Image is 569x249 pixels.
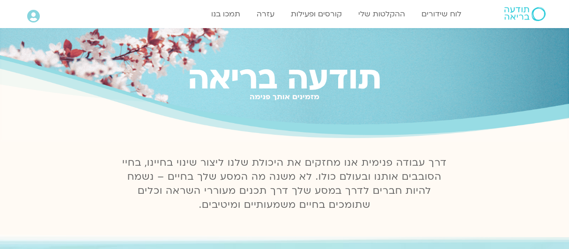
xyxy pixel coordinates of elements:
[207,5,245,23] a: תמכו בנו
[354,5,410,23] a: ההקלטות שלי
[286,5,347,23] a: קורסים ופעילות
[504,7,546,21] img: תודעה בריאה
[417,5,466,23] a: לוח שידורים
[117,156,452,212] p: דרך עבודה פנימית אנו מחזקים את היכולת שלנו ליצור שינוי בחיינו, בחיי הסובבים אותנו ובעולם כולו. לא...
[252,5,279,23] a: עזרה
